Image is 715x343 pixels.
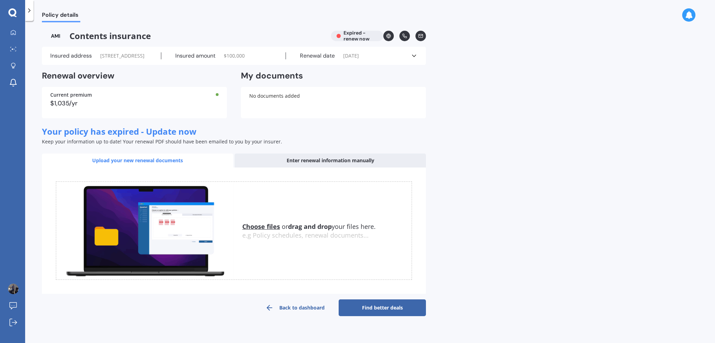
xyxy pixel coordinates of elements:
div: No documents added [241,87,426,118]
span: Your policy has expired - Update now [42,126,197,137]
div: e.g Policy schedules, renewal documents... [242,232,412,239]
span: Policy details [42,12,80,21]
img: AMI-text-1.webp [42,31,69,41]
h2: Renewal overview [42,70,227,81]
b: drag and drop [288,222,332,231]
span: or your files here. [242,222,376,231]
label: Insured address [50,52,92,59]
div: $1,035/yr [50,100,219,106]
a: Back to dashboard [251,299,339,316]
div: Upload your new renewal documents [42,154,233,167]
span: Contents insurance [42,31,325,41]
div: Enter renewal information manually [235,154,426,167]
img: AAcHTtc_lXCa9YB3HnOKuShinKFvXMFhR3JE8Tfn2Xbc=s96-c [8,284,19,294]
img: upload.de96410c8ce839c3fdd5.gif [56,182,234,280]
span: [DATE] [343,52,359,59]
span: Keep your information up to date! Your renewal PDF should have been emailed to you by your insurer. [42,138,282,145]
span: $ 100,000 [224,52,245,59]
u: Choose files [242,222,280,231]
label: Insured amount [175,52,215,59]
label: Renewal date [300,52,335,59]
a: Find better deals [339,299,426,316]
h2: My documents [241,70,303,81]
div: Current premium [50,92,219,97]
span: [STREET_ADDRESS] [100,52,145,59]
